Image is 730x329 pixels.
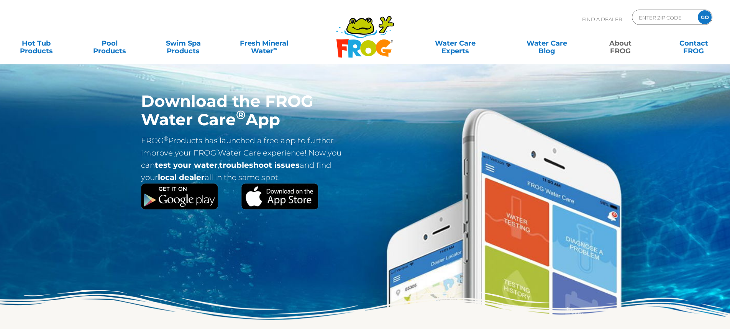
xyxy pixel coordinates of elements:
[155,160,218,170] strong: test your water
[592,36,649,51] a: AboutFROG
[141,134,342,183] p: FROG Products has launched a free app to further improve your FROG Water Care experience! Now you...
[164,135,168,142] sup: ®
[219,160,300,170] strong: troubleshoot issues
[241,183,318,210] img: Apple App Store
[228,36,300,51] a: Fresh MineralWater∞
[155,36,212,51] a: Swim SpaProducts
[273,46,277,52] sup: ∞
[698,10,712,24] input: GO
[141,183,218,210] img: Google Play
[81,36,138,51] a: PoolProducts
[518,36,575,51] a: Water CareBlog
[665,36,722,51] a: ContactFROG
[158,173,205,182] strong: local dealer
[582,10,622,29] p: Find A Dealer
[141,92,342,129] h1: Download the FROG Water Care App
[236,108,246,122] sup: ®
[8,36,65,51] a: Hot TubProducts
[638,12,690,23] input: Zip Code Form
[409,36,502,51] a: Water CareExperts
